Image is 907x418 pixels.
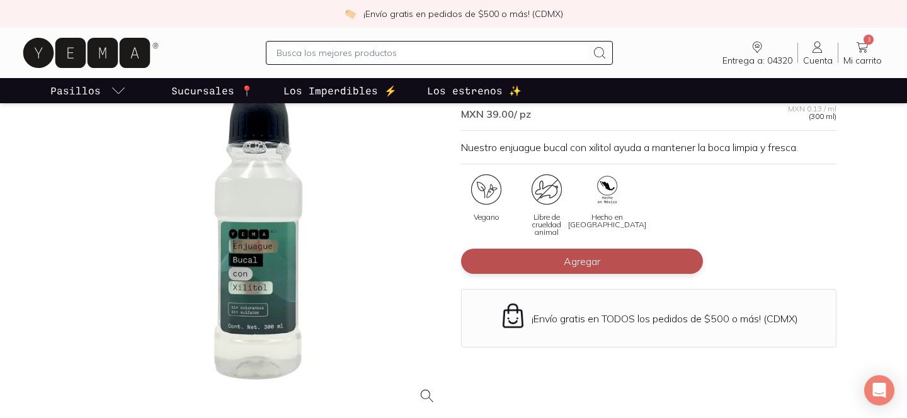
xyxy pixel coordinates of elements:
[864,35,874,45] span: 3
[798,40,838,66] a: Cuenta
[722,55,792,66] span: Entrega a: 04320
[864,375,894,405] div: Open Intercom Messenger
[843,55,882,66] span: Mi carrito
[345,8,356,20] img: check
[363,8,563,20] p: ¡Envío gratis en pedidos de $500 o más! (CDMX)
[461,141,836,154] p: Nuestro enjuague bucal con xilitol ayuda a mantener la boca limpia y fresca.
[838,40,887,66] a: 3Mi carrito
[499,302,527,329] img: Envío
[717,40,797,66] a: Entrega a: 04320
[425,78,524,103] a: Los estrenos ✨
[461,249,703,274] button: Agregar
[474,213,499,221] span: Vegano
[522,213,572,236] span: Libre de crueldad animal
[48,78,128,103] a: pasillo-todos-link
[427,83,522,98] p: Los estrenos ✨
[788,105,836,113] span: MXN 0.13 / ml
[564,255,600,268] span: Agregar
[471,174,501,205] img: certificate_86a4b5dc-104e-40e4-a7f8-89b43527f01f=fwebp-q70-w96
[171,83,253,98] p: Sucursales 📍
[277,45,586,60] input: Busca los mejores productos
[50,83,101,98] p: Pasillos
[803,55,833,66] span: Cuenta
[532,174,562,205] img: certificate_0602ae6d-ca16-4cee-b8ec-b63c5ff32fe3=fwebp-q70-w96
[281,78,399,103] a: Los Imperdibles ⚡️
[461,108,531,120] span: MXN 39.00 / pz
[592,174,622,205] img: hecho-mexico_326b076e-927b-4bc9-9bc9-8cb88e88d018=fwebp-q70-w96
[809,113,836,120] span: (300 ml)
[568,213,646,229] span: Hecho en [GEOGRAPHIC_DATA]
[532,312,798,325] p: ¡Envío gratis en TODOS los pedidos de $500 o más! (CDMX)
[283,83,397,98] p: Los Imperdibles ⚡️
[169,78,256,103] a: Sucursales 📍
